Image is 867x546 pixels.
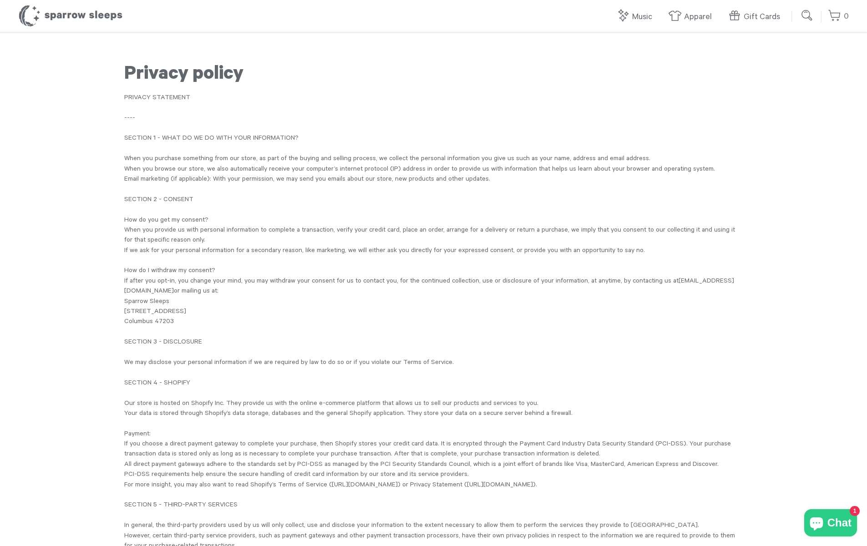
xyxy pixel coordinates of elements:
a: Music [616,7,657,27]
h1: Privacy policy [124,64,743,87]
h1: Sparrow Sleeps [18,5,123,27]
a: Gift Cards [728,7,785,27]
input: Submit [798,6,816,25]
span: [STREET_ADDRESS] [124,308,186,316]
a: Apparel [668,7,716,27]
span: Columbus 47203 [124,318,174,326]
a: 0 [828,7,849,26]
inbox-online-store-chat: Shopify online store chat [801,509,860,539]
